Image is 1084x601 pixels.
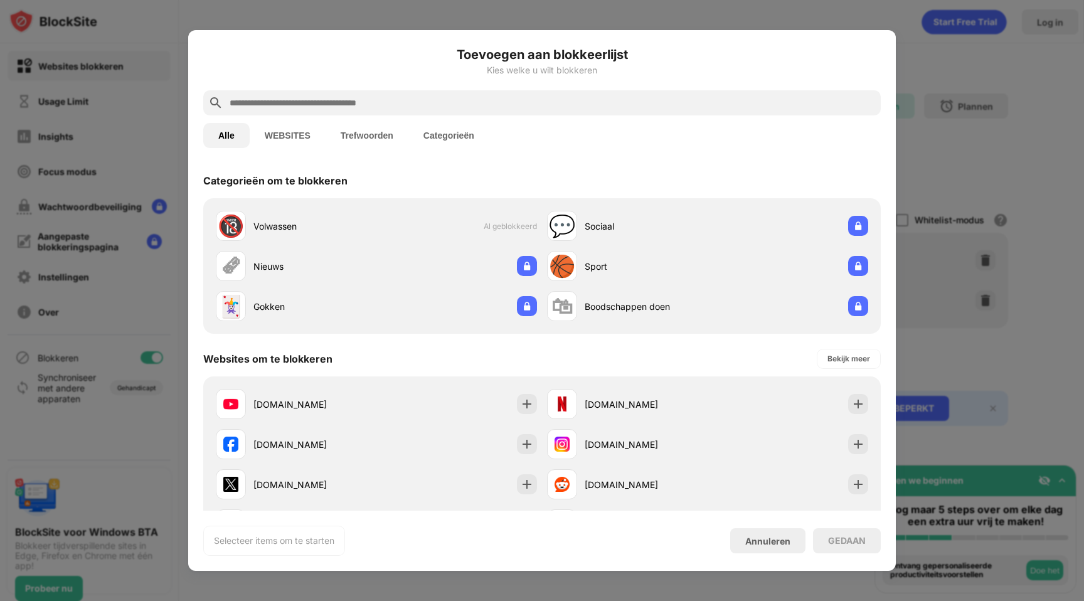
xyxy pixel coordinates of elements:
[555,477,570,492] img: favicons
[585,398,708,411] div: [DOMAIN_NAME]
[253,438,376,451] div: [DOMAIN_NAME]
[223,437,238,452] img: favicons
[253,398,376,411] div: [DOMAIN_NAME]
[203,123,250,148] button: Alle
[585,300,708,313] div: Boodschappen doen
[745,536,790,546] div: Annuleren
[253,220,376,233] div: Volwassen
[220,253,242,279] div: 🗞
[549,253,575,279] div: 🏀
[253,300,376,313] div: Gokken
[585,220,708,233] div: Sociaal
[218,213,244,239] div: 🔞
[208,95,223,110] img: search.svg
[585,438,708,451] div: [DOMAIN_NAME]
[223,396,238,412] img: favicons
[203,174,348,187] div: Categorieën om te blokkeren
[326,123,408,148] button: Trefwoorden
[214,535,334,547] div: Selecteer items om te starten
[585,478,708,491] div: [DOMAIN_NAME]
[484,221,537,231] span: Al geblokkeerd
[203,353,332,365] div: Websites om te blokkeren
[828,536,866,546] div: GEDAAN
[555,437,570,452] img: favicons
[551,294,573,319] div: 🛍
[203,45,881,64] h6: Toevoegen aan blokkeerlijst
[555,396,570,412] img: favicons
[585,260,708,273] div: Sport
[250,123,326,148] button: WEBSITES
[218,294,244,319] div: 🃏
[549,213,575,239] div: 💬
[253,478,376,491] div: [DOMAIN_NAME]
[827,353,870,365] div: Bekijk meer
[253,260,376,273] div: Nieuws
[223,477,238,492] img: favicons
[203,65,881,75] div: Kies welke u wilt blokkeren
[408,123,489,148] button: Categorieën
